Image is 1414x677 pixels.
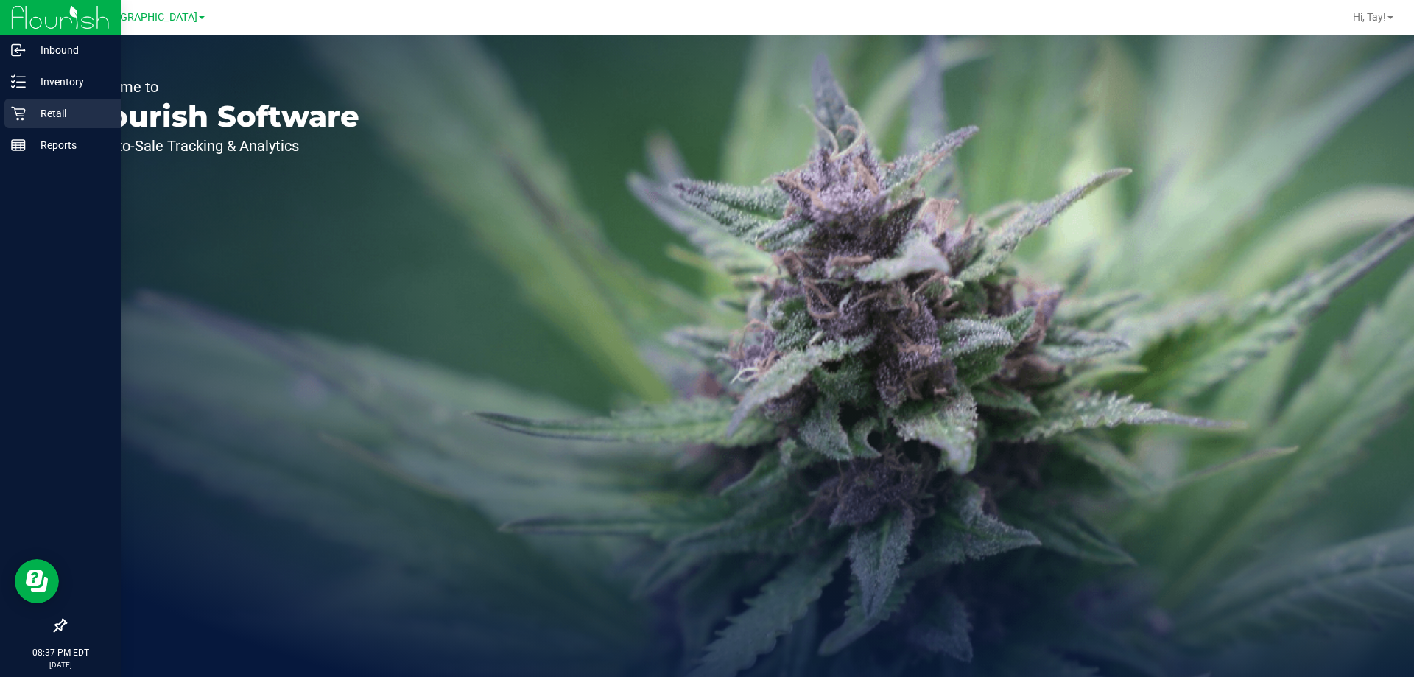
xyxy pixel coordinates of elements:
[11,74,26,89] inline-svg: Inventory
[15,559,59,603] iframe: Resource center
[80,138,359,153] p: Seed-to-Sale Tracking & Analytics
[26,73,114,91] p: Inventory
[80,80,359,94] p: Welcome to
[1353,11,1386,23] span: Hi, Tay!
[80,102,359,131] p: Flourish Software
[7,659,114,670] p: [DATE]
[7,646,114,659] p: 08:37 PM EDT
[11,43,26,57] inline-svg: Inbound
[26,41,114,59] p: Inbound
[26,105,114,122] p: Retail
[26,136,114,154] p: Reports
[96,11,197,24] span: [GEOGRAPHIC_DATA]
[11,138,26,152] inline-svg: Reports
[11,106,26,121] inline-svg: Retail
